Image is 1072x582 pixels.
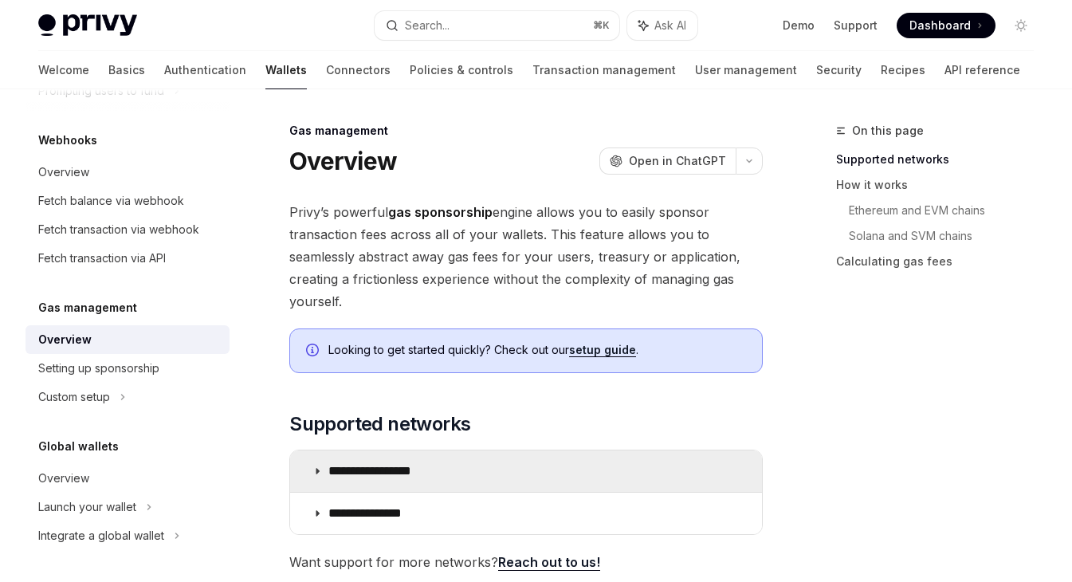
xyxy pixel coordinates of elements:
[532,51,676,89] a: Transaction management
[164,51,246,89] a: Authentication
[38,131,97,150] h5: Webhooks
[38,497,136,517] div: Launch your wallet
[836,249,1046,274] a: Calculating gas fees
[852,121,924,140] span: On this page
[38,359,159,378] div: Setting up sponsorship
[569,343,636,357] a: setup guide
[405,16,450,35] div: Search...
[38,249,166,268] div: Fetch transaction via API
[26,325,230,354] a: Overview
[265,51,307,89] a: Wallets
[38,387,110,407] div: Custom setup
[834,18,878,33] a: Support
[289,123,763,139] div: Gas management
[38,14,137,37] img: light logo
[306,344,322,360] svg: Info
[38,526,164,545] div: Integrate a global wallet
[849,198,1046,223] a: Ethereum and EVM chains
[629,153,726,169] span: Open in ChatGPT
[326,51,391,89] a: Connectors
[836,172,1046,198] a: How it works
[26,187,230,215] a: Fetch balance via webhook
[289,551,763,573] span: Want support for more networks?
[38,437,119,456] h5: Global wallets
[849,223,1046,249] a: Solana and SVM chains
[38,298,137,317] h5: Gas management
[38,191,184,210] div: Fetch balance via webhook
[897,13,995,38] a: Dashboard
[599,147,736,175] button: Open in ChatGPT
[695,51,797,89] a: User management
[783,18,815,33] a: Demo
[328,342,746,358] span: Looking to get started quickly? Check out our .
[289,201,763,313] span: Privy’s powerful engine allows you to easily sponsor transaction fees across all of your wallets....
[909,18,971,33] span: Dashboard
[388,204,493,220] strong: gas sponsorship
[816,51,862,89] a: Security
[26,354,230,383] a: Setting up sponsorship
[26,464,230,493] a: Overview
[108,51,145,89] a: Basics
[944,51,1020,89] a: API reference
[881,51,925,89] a: Recipes
[627,11,697,40] button: Ask AI
[38,330,92,349] div: Overview
[1008,13,1034,38] button: Toggle dark mode
[593,19,610,32] span: ⌘ K
[26,215,230,244] a: Fetch transaction via webhook
[410,51,513,89] a: Policies & controls
[38,163,89,182] div: Overview
[289,147,397,175] h1: Overview
[498,554,600,571] a: Reach out to us!
[26,244,230,273] a: Fetch transaction via API
[375,11,620,40] button: Search...⌘K
[38,220,199,239] div: Fetch transaction via webhook
[289,411,470,437] span: Supported networks
[38,51,89,89] a: Welcome
[38,469,89,488] div: Overview
[836,147,1046,172] a: Supported networks
[26,158,230,187] a: Overview
[654,18,686,33] span: Ask AI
